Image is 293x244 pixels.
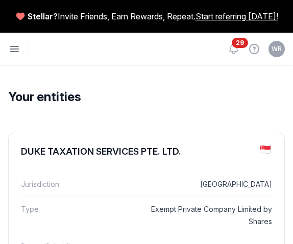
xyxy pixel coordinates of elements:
[268,41,285,57] button: WR
[21,203,118,228] dt: Type
[126,178,272,190] dd: [GEOGRAPHIC_DATA]
[21,145,181,158] div: DUKE TAXATION SERVICES PTE. LTD.
[260,145,271,154] img: sg.png
[232,38,248,48] span: 29
[196,10,278,22] a: Start referring [DATE]!
[126,203,272,228] dd: Exempt Private Company Limited by Shares
[28,10,58,22] span: Stellar?
[272,46,282,52] span: WR
[21,178,118,190] dt: Jurisdiction
[8,90,285,104] h2: Your entities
